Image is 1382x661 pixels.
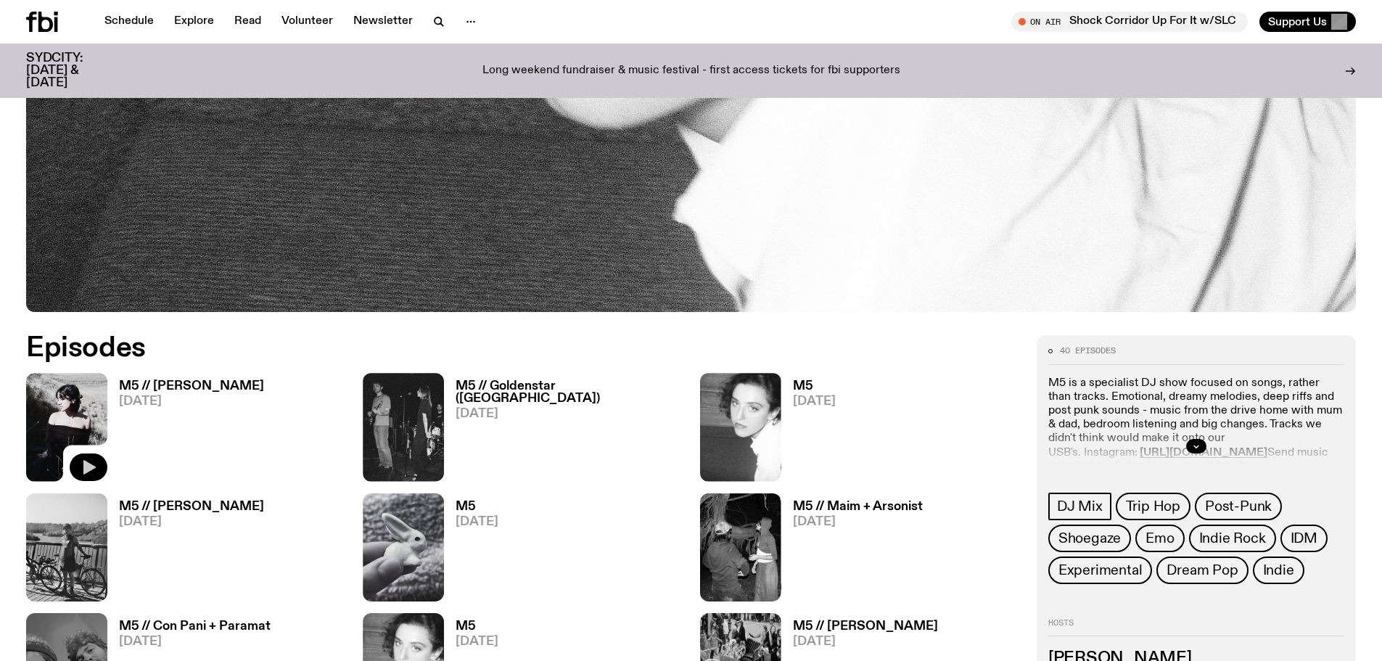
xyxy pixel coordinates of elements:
[700,373,781,481] img: A black and white photo of Lilly wearing a white blouse and looking up at the camera.
[1167,562,1238,578] span: Dream Pop
[1189,525,1276,552] a: Indie Rock
[456,380,682,405] h3: M5 // Goldenstar ([GEOGRAPHIC_DATA])
[793,636,938,648] span: [DATE]
[1048,557,1153,584] a: Experimental
[1263,562,1294,578] span: Indie
[1048,493,1111,520] a: DJ Mix
[1126,498,1180,514] span: Trip Hop
[1058,530,1121,546] span: Shoegaze
[119,516,264,528] span: [DATE]
[119,636,271,648] span: [DATE]
[1195,493,1282,520] a: Post-Punk
[482,65,900,78] p: Long weekend fundraiser & music festival - first access tickets for fbi supporters
[1060,347,1116,355] span: 40 episodes
[444,501,498,602] a: M5[DATE]
[26,52,119,89] h3: SYDCITY: [DATE] & [DATE]
[793,395,836,408] span: [DATE]
[456,501,498,513] h3: M5
[781,380,836,481] a: M5[DATE]
[107,501,264,602] a: M5 // [PERSON_NAME][DATE]
[226,12,270,32] a: Read
[793,620,938,633] h3: M5 // [PERSON_NAME]
[444,380,682,481] a: M5 // Goldenstar ([GEOGRAPHIC_DATA])[DATE]
[1291,530,1317,546] span: IDM
[1048,377,1344,502] p: M5 is a specialist DJ show focused on songs, rather than tracks. Emotional, dreamy melodies, deep...
[1048,619,1344,636] h2: Hosts
[26,335,907,361] h2: Episodes
[1048,525,1131,552] a: Shoegaze
[1199,530,1266,546] span: Indie Rock
[781,501,923,602] a: M5 // Maim + Arsonist[DATE]
[793,380,836,393] h3: M5
[1058,562,1143,578] span: Experimental
[1011,12,1248,32] button: On AirShock Corridor Up For It w/SLC
[119,620,271,633] h3: M5 // Con Pani + Paramat
[96,12,163,32] a: Schedule
[456,408,682,420] span: [DATE]
[165,12,223,32] a: Explore
[1280,525,1328,552] a: IDM
[1268,15,1327,28] span: Support Us
[1135,525,1184,552] a: Emo
[456,620,498,633] h3: M5
[119,380,264,393] h3: M5 // [PERSON_NAME]
[793,501,923,513] h3: M5 // Maim + Arsonist
[1146,530,1174,546] span: Emo
[456,636,498,648] span: [DATE]
[1057,498,1103,514] span: DJ Mix
[1205,498,1272,514] span: Post-Punk
[119,395,264,408] span: [DATE]
[119,501,264,513] h3: M5 // [PERSON_NAME]
[1156,557,1248,584] a: Dream Pop
[107,380,264,481] a: M5 // [PERSON_NAME][DATE]
[456,516,498,528] span: [DATE]
[345,12,421,32] a: Newsletter
[1116,493,1190,520] a: Trip Hop
[793,516,923,528] span: [DATE]
[273,12,342,32] a: Volunteer
[1259,12,1356,32] button: Support Us
[1253,557,1304,584] a: Indie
